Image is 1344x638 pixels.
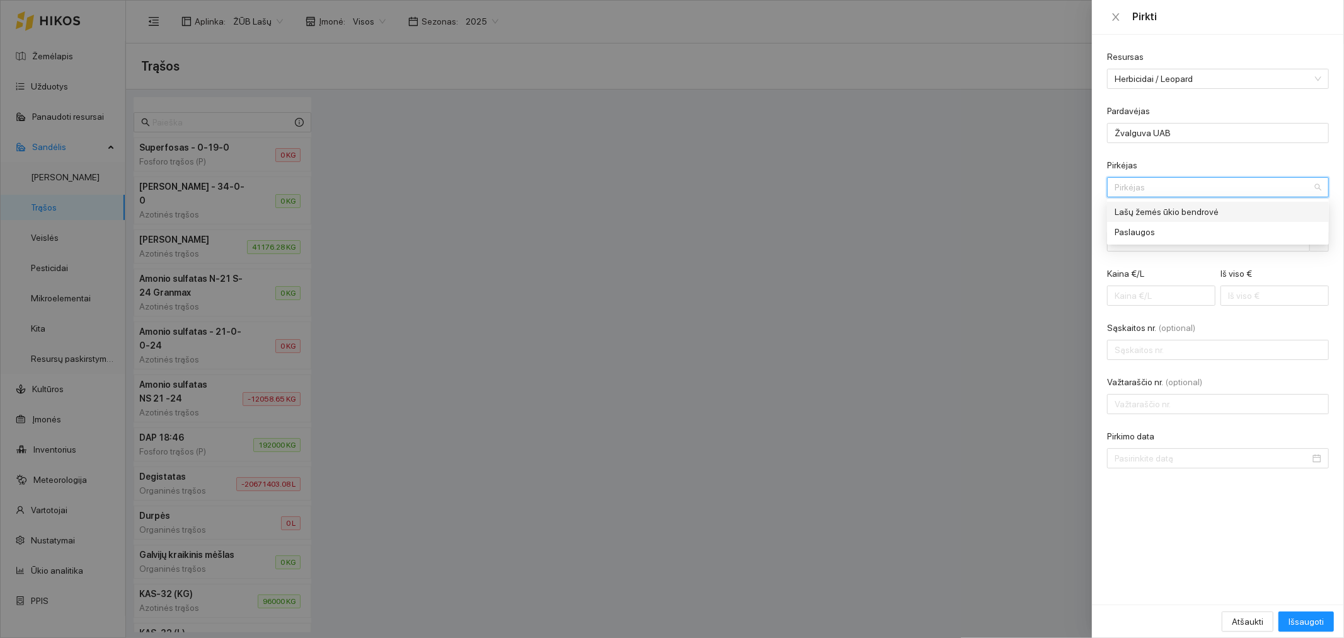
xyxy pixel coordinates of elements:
[1107,202,1329,222] div: Lašų žemės ūkio bendrovė
[1107,322,1195,335] label: Sąskaitos nr.
[1107,286,1215,306] input: Kaina €/L
[1221,267,1252,281] label: Iš viso €
[1107,50,1144,64] label: Resursas
[1107,394,1329,414] input: Važtaraščio nr.
[1221,286,1329,306] input: Iš viso €
[1166,376,1202,389] span: (optional)
[1222,612,1273,632] button: Atšaukti
[1107,105,1150,118] label: Pardavėjas
[1111,12,1121,22] span: close
[1115,225,1304,239] div: Paslaugos
[1107,222,1329,242] div: Paslaugos
[1107,11,1125,23] button: Close
[1107,159,1137,172] label: Pirkėjas
[1278,612,1334,632] button: Išsaugoti
[1107,267,1144,281] label: Kaina €/L
[1115,451,1310,465] input: Pirkimo data
[1115,69,1304,88] span: Herbicidai / Leopard
[1107,376,1202,389] label: Važtaraščio nr.
[1232,615,1263,629] span: Atšaukti
[1107,430,1154,443] label: Pirkimo data
[1115,205,1304,219] div: Lašų žemės ūkio bendrovė
[1159,322,1195,335] span: (optional)
[1289,615,1324,629] span: Išsaugoti
[1107,340,1329,360] input: Sąskaitos nr.
[1115,178,1312,197] input: Pirkėjas
[1107,123,1329,143] input: Pardavėjas
[1132,10,1329,24] div: Pirkti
